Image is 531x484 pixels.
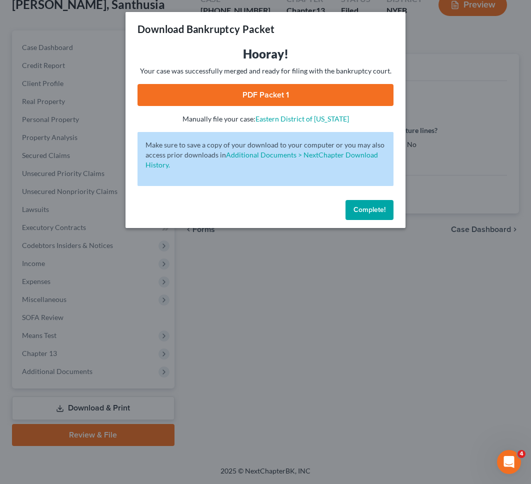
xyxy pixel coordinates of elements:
[137,84,393,106] a: PDF Packet 1
[145,140,385,170] p: Make sure to save a copy of your download to your computer or you may also access prior downloads in
[145,150,378,169] a: Additional Documents > NextChapter Download History.
[353,205,385,214] span: Complete!
[137,114,393,124] p: Manually file your case:
[255,114,349,123] a: Eastern District of [US_STATE]
[137,66,393,76] p: Your case was successfully merged and ready for filing with the bankruptcy court.
[497,450,521,474] iframe: Intercom live chat
[137,22,274,36] h3: Download Bankruptcy Packet
[345,200,393,220] button: Complete!
[517,450,525,458] span: 4
[137,46,393,62] h3: Hooray!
